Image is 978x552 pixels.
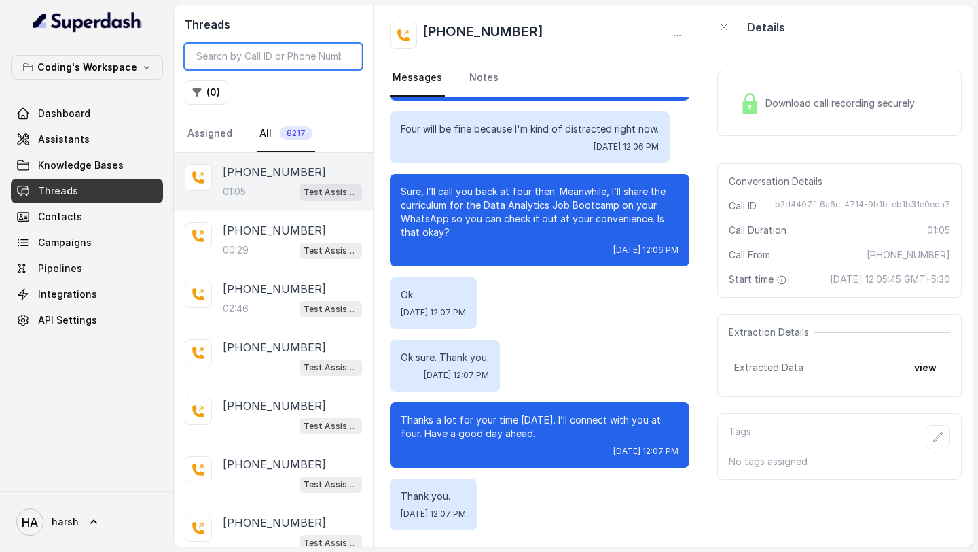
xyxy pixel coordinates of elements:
[11,503,163,541] a: harsh
[740,93,760,114] img: Lock Icon
[11,153,163,177] a: Knowledge Bases
[22,515,38,530] text: HA
[280,126,312,140] span: 8217
[223,281,326,297] p: [PHONE_NUMBER]
[38,107,90,120] span: Dashboard
[11,256,163,281] a: Pipelines
[223,185,246,199] p: 01:05
[729,199,757,213] span: Call ID
[401,508,466,519] span: [DATE] 12:07 PM
[775,199,950,213] span: b2d4407f-6a6c-4714-9b1b-eb1b31e0eda7
[38,158,124,172] span: Knowledge Bases
[11,230,163,255] a: Campaigns
[11,127,163,152] a: Assistants
[223,164,326,180] p: [PHONE_NUMBER]
[906,356,945,380] button: view
[401,307,466,318] span: [DATE] 12:07 PM
[390,60,689,97] nav: Tabs
[765,97,920,110] span: Download call recording securely
[223,222,326,239] p: [PHONE_NUMBER]
[401,122,659,136] p: Four will be fine because I'm kind of distracted right now.
[747,19,785,35] p: Details
[185,116,362,152] nav: Tabs
[401,351,489,364] p: Ok sure. Thank you.
[52,515,79,529] span: harsh
[185,44,362,69] input: Search by Call ID or Phone Number
[38,236,92,249] span: Campaigns
[304,303,358,316] p: Test Assistant-3
[467,60,501,97] a: Notes
[304,361,358,375] p: Test Assistant-3
[729,248,770,262] span: Call From
[729,175,828,188] span: Conversation Details
[613,245,678,256] span: [DATE] 12:06 PM
[390,60,445,97] a: Messages
[304,244,358,258] p: Test Assistant-3
[11,55,163,80] button: Coding's Workspace
[185,116,235,152] a: Assigned
[11,282,163,307] a: Integrations
[304,478,358,491] p: Test Assistant-3
[185,80,228,105] button: (0)
[867,248,950,262] span: [PHONE_NUMBER]
[613,446,678,457] span: [DATE] 12:07 PM
[223,302,249,315] p: 02:46
[422,22,543,49] h2: [PHONE_NUMBER]
[401,288,466,302] p: Ok.
[33,11,142,33] img: light.svg
[401,413,678,441] p: Thanks a lot for your time [DATE]. I’ll connect with you at four. Have a good day ahead.
[38,288,97,301] span: Integrations
[223,456,326,472] p: [PHONE_NUMBER]
[830,273,950,286] span: [DATE] 12:05:45 GMT+5:30
[38,313,97,327] span: API Settings
[11,101,163,126] a: Dashboard
[304,419,358,433] p: Test Assistant-3
[401,489,466,503] p: Thank you.
[594,141,659,152] span: [DATE] 12:06 PM
[729,326,814,339] span: Extraction Details
[223,243,249,257] p: 00:29
[257,116,315,152] a: All8217
[401,185,678,239] p: Sure, I’ll call you back at four then. Meanwhile, I’ll share the curriculum for the Data Analytic...
[37,59,137,75] p: Coding's Workspace
[729,455,950,468] p: No tags assigned
[424,370,489,381] span: [DATE] 12:07 PM
[38,262,82,275] span: Pipelines
[185,16,362,33] h2: Threads
[223,398,326,414] p: [PHONE_NUMBER]
[927,224,950,237] span: 01:05
[729,425,751,449] p: Tags
[729,273,790,286] span: Start time
[304,186,358,199] p: Test Assistant-3
[38,210,82,224] span: Contacts
[729,224,786,237] span: Call Duration
[11,308,163,332] a: API Settings
[11,205,163,229] a: Contacts
[223,339,326,356] p: [PHONE_NUMBER]
[304,536,358,550] p: Test Assistant-3
[223,515,326,531] p: [PHONE_NUMBER]
[38,133,90,146] span: Assistants
[38,184,78,198] span: Threads
[11,179,163,203] a: Threads
[734,361,803,375] span: Extracted Data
